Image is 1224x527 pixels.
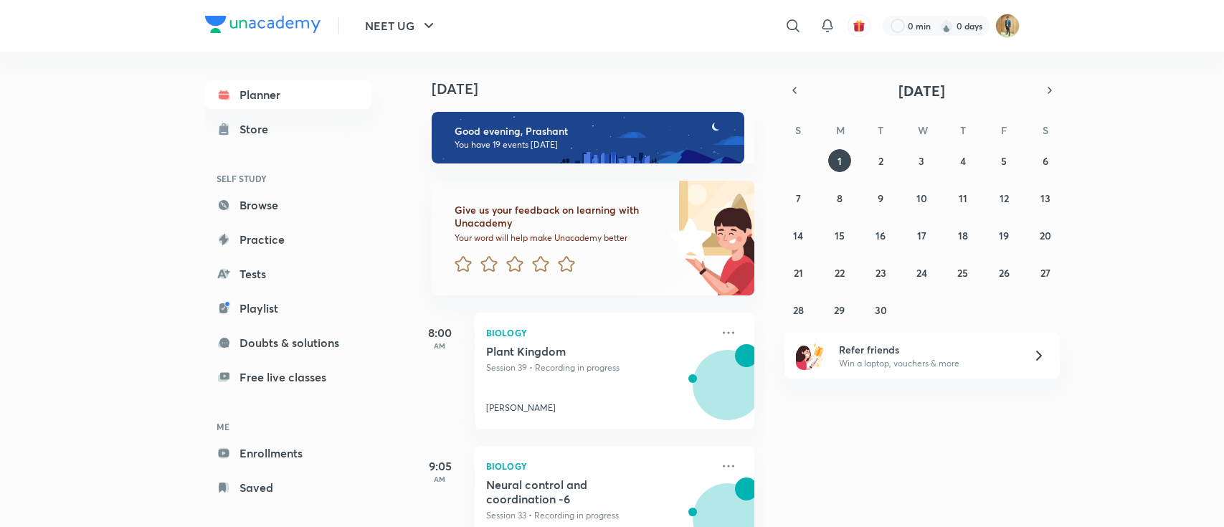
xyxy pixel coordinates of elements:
button: September 10, 2025 [910,186,933,209]
p: Session 39 • Recording in progress [486,361,711,374]
a: Store [205,115,371,143]
button: September 17, 2025 [910,224,933,247]
abbr: September 3, 2025 [919,154,924,168]
p: Session 33 • Recording in progress [486,509,711,522]
abbr: Saturday [1043,123,1048,137]
p: [PERSON_NAME] [486,402,556,414]
button: September 6, 2025 [1034,149,1057,172]
abbr: September 9, 2025 [878,191,883,205]
button: September 25, 2025 [952,261,974,284]
abbr: September 6, 2025 [1043,154,1048,168]
abbr: September 27, 2025 [1040,266,1050,280]
abbr: September 30, 2025 [875,303,887,317]
h6: SELF STUDY [205,166,371,191]
button: avatar [848,14,870,37]
abbr: September 5, 2025 [1001,154,1007,168]
abbr: Wednesday [918,123,928,137]
button: September 26, 2025 [992,261,1015,284]
button: September 29, 2025 [828,298,851,321]
a: Practice [205,225,371,254]
p: Biology [486,324,711,341]
button: September 4, 2025 [952,149,974,172]
abbr: September 29, 2025 [834,303,845,317]
a: Planner [205,80,371,109]
button: September 12, 2025 [992,186,1015,209]
abbr: September 21, 2025 [794,266,803,280]
button: September 21, 2025 [787,261,810,284]
img: referral [796,341,825,370]
a: Doubts & solutions [205,328,371,357]
a: Free live classes [205,363,371,391]
button: September 8, 2025 [828,186,851,209]
abbr: September 26, 2025 [999,266,1010,280]
abbr: September 20, 2025 [1040,229,1051,242]
p: AM [412,341,469,350]
button: September 16, 2025 [869,224,892,247]
button: September 5, 2025 [992,149,1015,172]
abbr: September 2, 2025 [878,154,883,168]
abbr: September 16, 2025 [876,229,886,242]
button: September 27, 2025 [1034,261,1057,284]
button: September 20, 2025 [1034,224,1057,247]
abbr: September 11, 2025 [959,191,967,205]
button: September 22, 2025 [828,261,851,284]
button: September 24, 2025 [910,261,933,284]
button: September 7, 2025 [787,186,810,209]
abbr: September 8, 2025 [837,191,843,205]
button: September 19, 2025 [992,224,1015,247]
abbr: September 23, 2025 [876,266,886,280]
abbr: Sunday [795,123,801,137]
abbr: September 4, 2025 [960,154,966,168]
button: September 2, 2025 [869,149,892,172]
a: Browse [205,191,371,219]
abbr: September 15, 2025 [835,229,845,242]
div: Store [239,120,277,138]
h5: Plant Kingdom [486,344,665,359]
abbr: September 19, 2025 [999,229,1009,242]
abbr: September 10, 2025 [916,191,927,205]
button: September 9, 2025 [869,186,892,209]
h5: 9:05 [412,457,469,475]
p: AM [412,475,469,483]
a: Saved [205,473,371,502]
button: September 14, 2025 [787,224,810,247]
abbr: September 17, 2025 [917,229,926,242]
button: September 1, 2025 [828,149,851,172]
img: streak [939,19,954,33]
abbr: September 22, 2025 [835,266,845,280]
a: Company Logo [205,16,321,37]
button: [DATE] [805,80,1040,100]
img: Prashant Dewda [995,14,1020,38]
a: Playlist [205,294,371,323]
button: September 18, 2025 [952,224,974,247]
a: Enrollments [205,439,371,467]
h4: [DATE] [432,80,769,98]
img: Company Logo [205,16,321,33]
button: September 28, 2025 [787,298,810,321]
button: September 3, 2025 [910,149,933,172]
h5: 8:00 [412,324,469,341]
abbr: September 13, 2025 [1040,191,1050,205]
abbr: September 25, 2025 [957,266,968,280]
abbr: Friday [1001,123,1007,137]
abbr: September 12, 2025 [1000,191,1009,205]
abbr: September 18, 2025 [958,229,968,242]
button: September 13, 2025 [1034,186,1057,209]
img: avatar [853,19,865,32]
p: Your word will help make Unacademy better [455,232,664,244]
h6: Good evening, Prashant [455,125,731,138]
a: Tests [205,260,371,288]
button: NEET UG [356,11,446,40]
h6: ME [205,414,371,439]
button: September 15, 2025 [828,224,851,247]
abbr: September 1, 2025 [838,154,842,168]
abbr: September 14, 2025 [793,229,803,242]
button: September 11, 2025 [952,186,974,209]
abbr: Monday [836,123,845,137]
button: September 23, 2025 [869,261,892,284]
img: feedback_image [620,181,754,295]
h6: Give us your feedback on learning with Unacademy [455,204,664,229]
abbr: September 24, 2025 [916,266,927,280]
span: [DATE] [898,81,945,100]
p: Biology [486,457,711,475]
